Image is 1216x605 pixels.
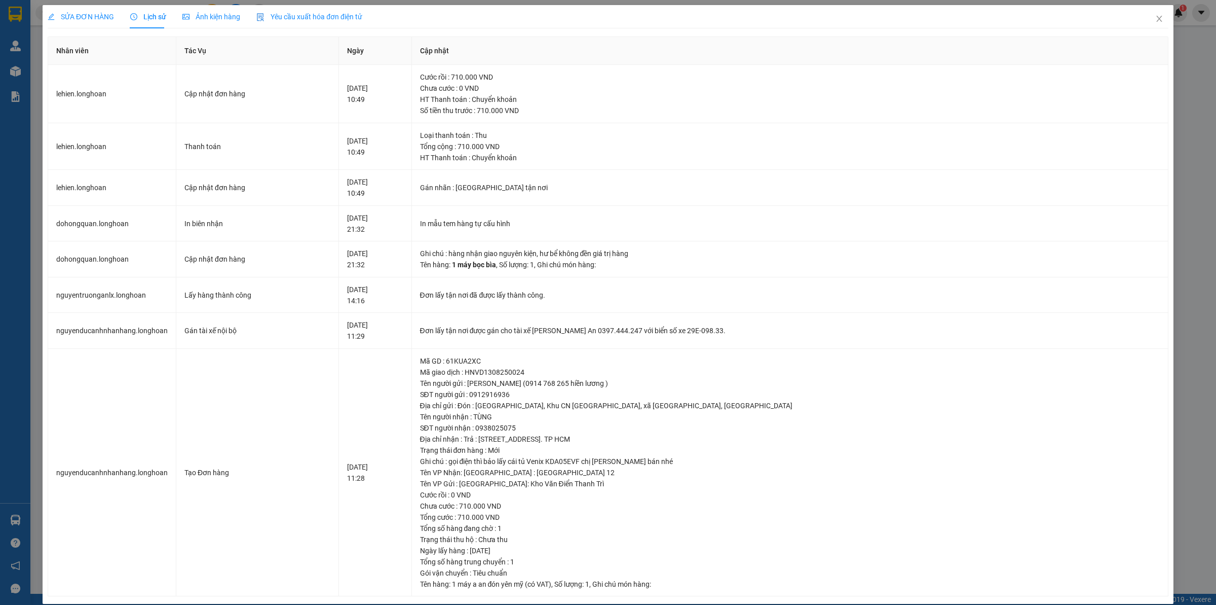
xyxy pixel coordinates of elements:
[420,434,1160,445] div: Địa chỉ nhận : Trả : [STREET_ADDRESS]. TP HCM
[48,206,176,242] td: dohongquan.longhoan
[420,478,1160,489] div: Tên VP Gửi : [GEOGRAPHIC_DATA]: Kho Văn Điển Thanh Trì
[48,170,176,206] td: lehien.longhoan
[48,313,176,349] td: nguyenducanhnhanhang.longhoan
[130,13,166,21] span: Lịch sử
[420,489,1160,501] div: Cước rồi : 0 VND
[420,567,1160,579] div: Gói vận chuyển : Tiêu chuẩn
[420,512,1160,523] div: Tổng cước : 710.000 VND
[420,182,1160,193] div: Gán nhãn : [GEOGRAPHIC_DATA] tận nơi
[48,13,114,21] span: SỬA ĐƠN HÀNG
[184,141,330,152] div: Thanh toán
[585,580,589,588] span: 1
[420,141,1160,152] div: Tổng cộng : 710.000 VND
[184,182,330,193] div: Cập nhật đơn hàng
[420,445,1160,456] div: Trạng thái đơn hàng : Mới
[184,467,330,478] div: Tạo Đơn hàng
[420,422,1160,434] div: SĐT người nhận : 0938025075
[347,176,403,199] div: [DATE] 10:49
[420,152,1160,163] div: HT Thanh toán : Chuyển khoản
[420,400,1160,411] div: Địa chỉ gửi : Đón : [GEOGRAPHIC_DATA], Khu CN [GEOGRAPHIC_DATA], xã [GEOGRAPHIC_DATA], [GEOGRAPHI...
[347,83,403,105] div: [DATE] 10:49
[420,467,1160,478] div: Tên VP Nhận: [GEOGRAPHIC_DATA] : [GEOGRAPHIC_DATA] 12
[48,65,176,123] td: lehien.longhoan
[420,545,1160,556] div: Ngày lấy hàng : [DATE]
[420,218,1160,229] div: In mẫu tem hàng tự cấu hình
[452,261,496,269] span: 1 máy bọc bìa
[420,290,1160,301] div: Đơn lấy tận nơi đã được lấy thành công.
[347,319,403,342] div: [DATE] 11:29
[420,378,1160,389] div: Tên người gửi : [PERSON_NAME] (0914 768 265 hiền lương )
[48,13,55,20] span: edit
[420,259,1160,270] div: Tên hàng: , Số lượng: , Ghi chú món hàng:
[184,88,330,99] div: Cập nhật đơn hàng
[184,325,330,336] div: Gán tài xế nội bộ
[256,13,264,21] img: icon
[48,37,176,65] th: Nhân viên
[420,579,1160,590] div: Tên hàng: , Số lượng: , Ghi chú món hàng:
[184,218,330,229] div: In biên nhận
[420,130,1160,141] div: Loại thanh toán : Thu
[420,523,1160,534] div: Tổng số hàng đang chờ : 1
[420,72,1160,83] div: Cước rồi : 710.000 VND
[347,212,403,235] div: [DATE] 21:32
[420,556,1160,567] div: Tổng số hàng trung chuyển : 1
[420,105,1160,116] div: Số tiền thu trước : 710.000 VND
[420,248,1160,259] div: Ghi chú : hàng nhận giao nguyên kiện, hư bể không đền giá trị hàng
[339,37,412,65] th: Ngày
[347,284,403,306] div: [DATE] 14:16
[347,461,403,484] div: [DATE] 11:28
[130,13,137,20] span: clock-circle
[182,13,189,20] span: picture
[347,248,403,270] div: [DATE] 21:32
[420,389,1160,400] div: SĐT người gửi : 0912916936
[256,13,362,21] span: Yêu cầu xuất hóa đơn điện tử
[420,411,1160,422] div: Tên người nhận : TÙNG
[184,290,330,301] div: Lấy hàng thành công
[176,37,339,65] th: Tác Vụ
[347,135,403,158] div: [DATE] 10:49
[412,37,1168,65] th: Cập nhật
[1155,15,1163,23] span: close
[420,325,1160,336] div: Đơn lấy tận nơi được gán cho tài xế [PERSON_NAME] An 0397.444.247 với biển số xe 29E-098.33.
[1145,5,1173,33] button: Close
[48,349,176,597] td: nguyenducanhnhanhang.longhoan
[420,534,1160,545] div: Trạng thái thu hộ : Chưa thu
[452,580,552,588] span: 1 máy a an đón yên mỹ (có VAT)
[420,83,1160,94] div: Chưa cước : 0 VND
[420,456,1160,467] div: Ghi chú : gọi điện thì bảo lấy cái tủ Venix KDA05EVF chị [PERSON_NAME] bán nhé
[184,254,330,265] div: Cập nhật đơn hàng
[420,94,1160,105] div: HT Thanh toán : Chuyển khoản
[420,355,1160,367] div: Mã GD : 61KUA2XC
[48,123,176,170] td: lehien.longhoan
[48,241,176,277] td: dohongquan.longhoan
[530,261,534,269] span: 1
[420,501,1160,512] div: Chưa cước : 710.000 VND
[182,13,240,21] span: Ảnh kiện hàng
[420,367,1160,378] div: Mã giao dịch : HNVD1308250024
[48,277,176,313] td: nguyentruonganlx.longhoan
